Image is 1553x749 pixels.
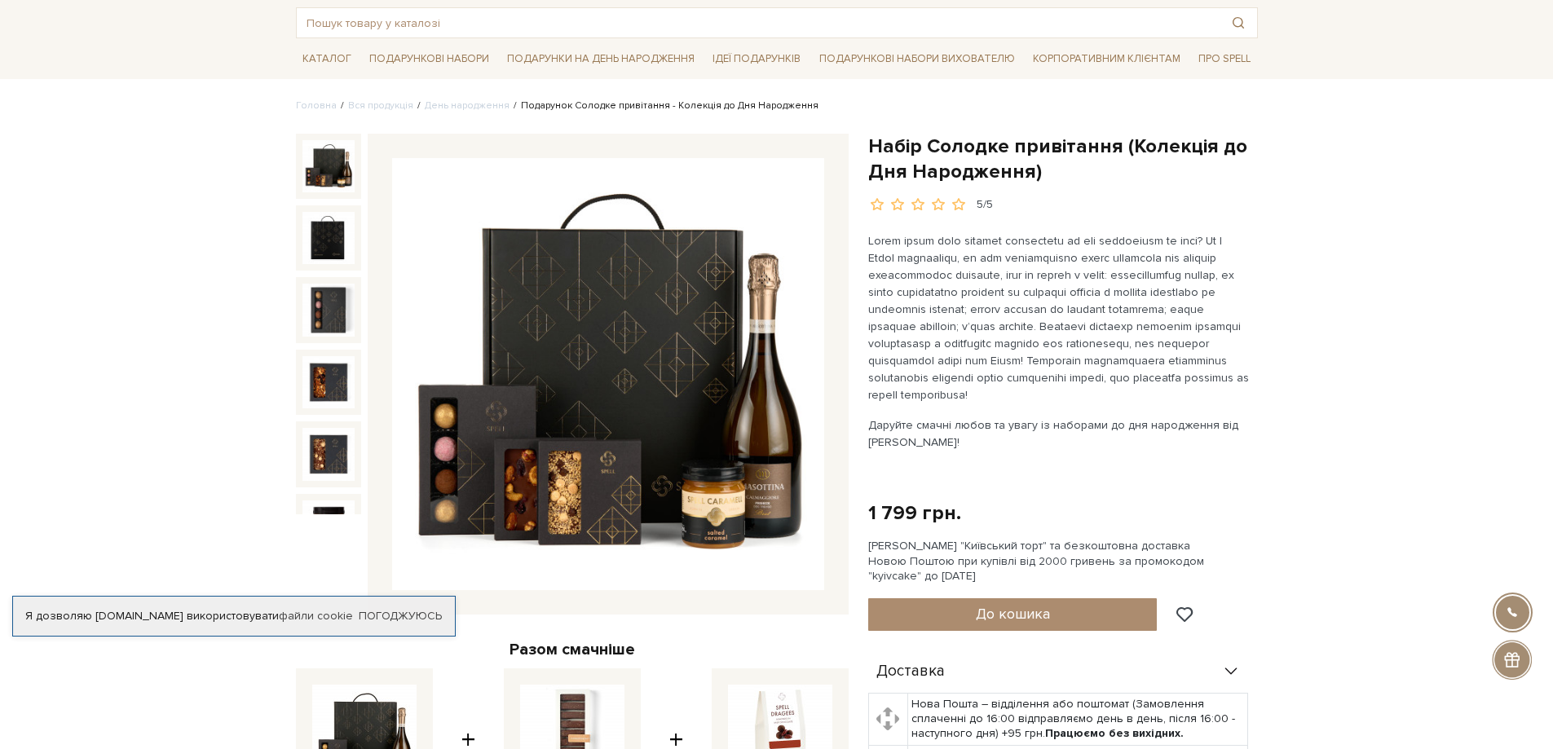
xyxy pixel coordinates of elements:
[348,99,413,112] a: Вся продукція
[296,99,337,112] a: Головна
[425,99,510,112] a: День народження
[302,212,355,264] img: Набір Солодке привітання (Колекція до Дня Народження)
[302,356,355,408] img: Набір Солодке привітання (Колекція до Дня Народження)
[296,639,849,660] div: Разом смачніше
[297,8,1220,37] input: Пошук товару у каталозі
[1192,46,1257,72] a: Про Spell
[1045,726,1184,740] b: Працюємо без вихідних.
[868,539,1258,584] div: [PERSON_NAME] "Київський торт" та безкоштовна доставка Новою Поштою при купівлі від 2000 гривень ...
[868,134,1258,184] h1: Набір Солодке привітання (Колекція до Дня Народження)
[302,500,355,553] img: Набір Солодке привітання (Колекція до Дня Народження)
[510,99,818,113] li: Подарунок Солодке привітання - Колекція до Дня Народження
[868,232,1251,403] p: Lorem ipsum dolo sitamet consectetu ad eli seddoeiusm te inci? Ut l Etdol magnaaliqu, en adm veni...
[876,664,945,679] span: Доставка
[813,45,1021,73] a: Подарункові набори вихователю
[302,428,355,480] img: Набір Солодке привітання (Колекція до Дня Народження)
[1026,45,1187,73] a: Корпоративним клієнтам
[392,158,824,590] img: Набір Солодке привітання (Колекція до Дня Народження)
[868,500,961,526] div: 1 799 грн.
[977,197,993,213] div: 5/5
[302,284,355,336] img: Набір Солодке привітання (Колекція до Дня Народження)
[868,598,1158,631] button: До кошика
[976,605,1050,623] span: До кошика
[13,609,455,623] div: Я дозволяю [DOMAIN_NAME] використовувати
[302,140,355,192] img: Набір Солодке привітання (Колекція до Дня Народження)
[868,416,1251,451] p: Даруйте смачні любов та увагу із наборами до дня народження від [PERSON_NAME]!
[363,46,496,72] a: Подарункові набори
[296,46,358,72] a: Каталог
[279,609,353,623] a: файли cookie
[1220,8,1257,37] button: Пошук товару у каталозі
[501,46,701,72] a: Подарунки на День народження
[908,694,1248,746] td: Нова Пошта – відділення або поштомат (Замовлення сплаченні до 16:00 відправляємо день в день, піс...
[359,609,442,623] a: Погоджуюсь
[706,46,807,72] a: Ідеї подарунків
